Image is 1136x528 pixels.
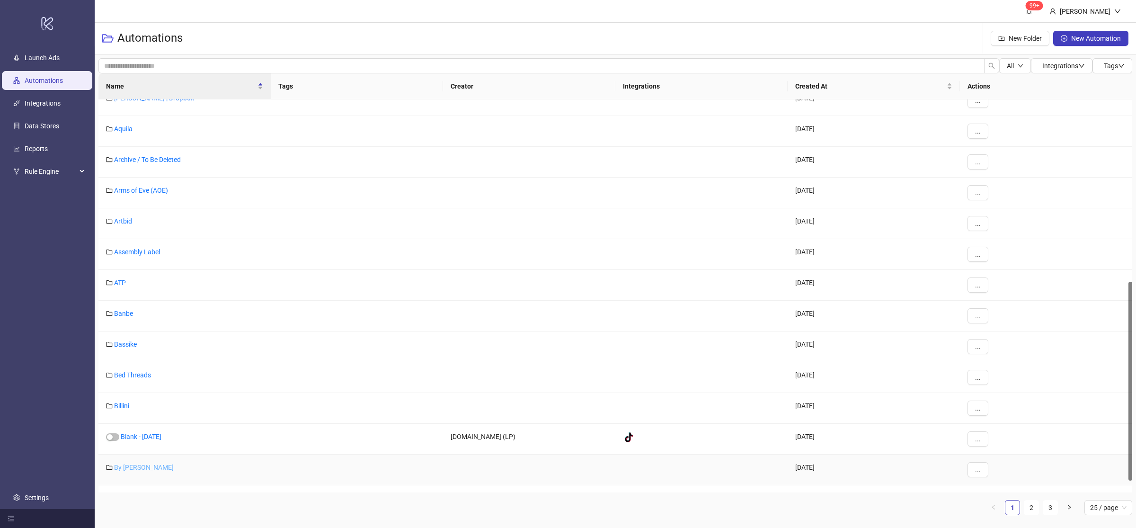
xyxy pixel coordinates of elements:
[788,147,960,178] div: [DATE]
[114,279,126,286] a: ATP
[788,424,960,455] div: [DATE]
[967,462,988,477] button: ...
[788,331,960,362] div: [DATE]
[121,433,161,440] a: Blank - [DATE]
[1026,8,1032,14] span: bell
[13,168,20,175] span: fork
[25,122,59,130] a: Data Stores
[1062,500,1077,515] li: Next Page
[1009,35,1042,42] span: New Folder
[615,73,788,99] th: Integrations
[975,97,981,104] span: ...
[788,239,960,270] div: [DATE]
[967,185,988,200] button: ...
[788,116,960,147] div: [DATE]
[1053,31,1128,46] button: New Automation
[114,217,132,225] a: Artbid
[106,464,113,471] span: folder
[967,401,988,416] button: ...
[1084,500,1132,515] div: Page Size
[114,402,129,410] a: Billini
[967,216,988,231] button: ...
[114,248,160,256] a: Assembly Label
[106,341,113,348] span: folder
[114,125,133,133] a: Aquila
[25,494,49,501] a: Settings
[98,73,271,99] th: Name
[106,403,113,409] span: folder
[1062,500,1077,515] button: right
[967,277,988,293] button: ...
[1043,501,1057,515] a: 3
[975,281,981,289] span: ...
[114,187,168,194] a: Arms of Eve (AOE)
[106,218,113,224] span: folder
[975,466,981,474] span: ...
[117,31,183,46] h3: Automations
[1078,63,1085,69] span: down
[1066,504,1072,510] span: right
[788,455,960,485] div: [DATE]
[967,124,988,139] button: ...
[25,77,63,84] a: Automations
[795,81,945,91] span: Created At
[1043,500,1058,515] li: 3
[25,54,60,62] a: Launch Ads
[1118,63,1125,69] span: down
[1104,62,1125,70] span: Tags
[106,310,113,317] span: folder
[443,424,615,455] div: [DOMAIN_NAME] (LP)
[106,372,113,378] span: folder
[106,125,113,132] span: folder
[975,404,981,412] span: ...
[999,58,1031,73] button: Alldown
[986,500,1001,515] button: left
[975,127,981,135] span: ...
[114,340,137,348] a: Bassike
[960,73,1132,99] th: Actions
[975,312,981,320] span: ...
[988,63,995,69] span: search
[106,249,113,255] span: folder
[271,73,443,99] th: Tags
[975,435,981,443] span: ...
[967,431,988,447] button: ...
[1071,35,1121,42] span: New Automation
[991,504,996,510] span: left
[114,371,151,379] a: Bed Threads
[443,73,615,99] th: Creator
[1114,8,1121,15] span: down
[25,162,77,181] span: Rule Engine
[788,301,960,331] div: [DATE]
[106,156,113,163] span: folder
[106,81,256,91] span: Name
[1061,35,1067,42] span: plus-circle
[975,343,981,350] span: ...
[967,247,988,262] button: ...
[114,156,181,163] a: Archive / To Be Deleted
[25,99,61,107] a: Integrations
[788,73,960,99] th: Created At
[1090,501,1127,515] span: 25 / page
[106,187,113,194] span: folder
[967,308,988,323] button: ...
[788,393,960,424] div: [DATE]
[1018,63,1023,69] span: down
[102,33,114,44] span: folder-open
[114,310,133,317] a: Banbe
[975,220,981,227] span: ...
[1026,1,1043,10] sup: 1556
[986,500,1001,515] li: Previous Page
[1031,58,1092,73] button: Integrationsdown
[788,85,960,116] div: [DATE]
[991,31,1049,46] button: New Folder
[1007,62,1014,70] span: All
[788,178,960,208] div: [DATE]
[1049,8,1056,15] span: user
[788,362,960,393] div: [DATE]
[1005,501,1020,515] a: 1
[998,35,1005,42] span: folder-add
[1042,62,1085,70] span: Integrations
[975,189,981,197] span: ...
